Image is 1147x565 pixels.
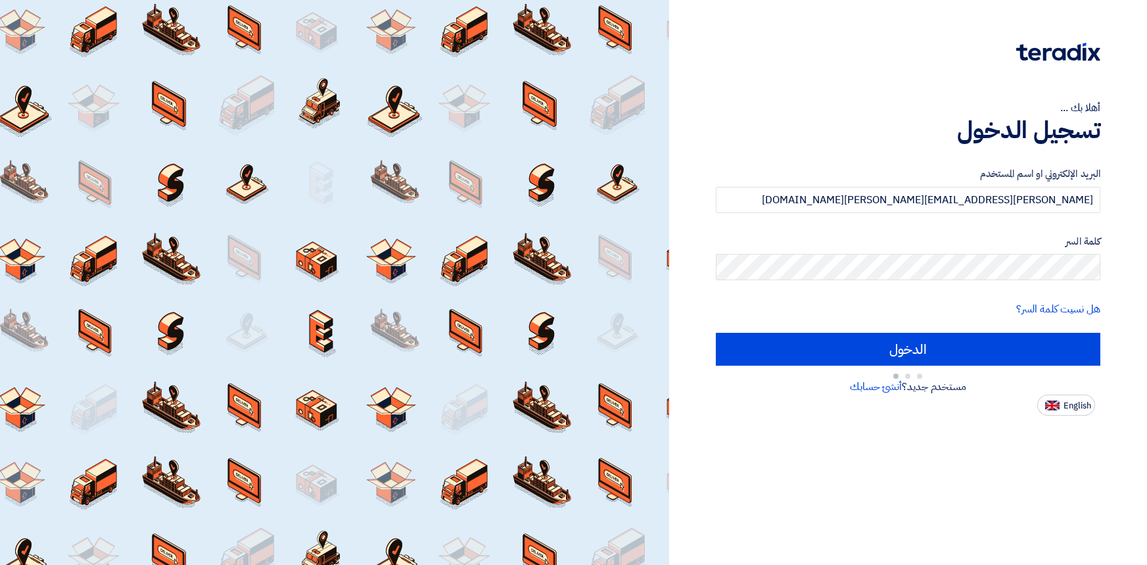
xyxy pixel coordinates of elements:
span: English [1064,401,1091,410]
img: Teradix logo [1016,43,1100,61]
h1: تسجيل الدخول [716,116,1100,145]
button: English [1037,395,1095,416]
input: أدخل بريد العمل الإلكتروني او اسم المستخدم الخاص بك ... [716,187,1100,213]
label: البريد الإلكتروني او اسم المستخدم [716,166,1100,182]
input: الدخول [716,333,1100,366]
img: en-US.png [1045,401,1060,410]
div: أهلا بك ... [716,100,1100,116]
label: كلمة السر [716,234,1100,249]
div: مستخدم جديد؟ [716,379,1100,395]
a: أنشئ حسابك [850,379,902,395]
a: هل نسيت كلمة السر؟ [1016,301,1100,317]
